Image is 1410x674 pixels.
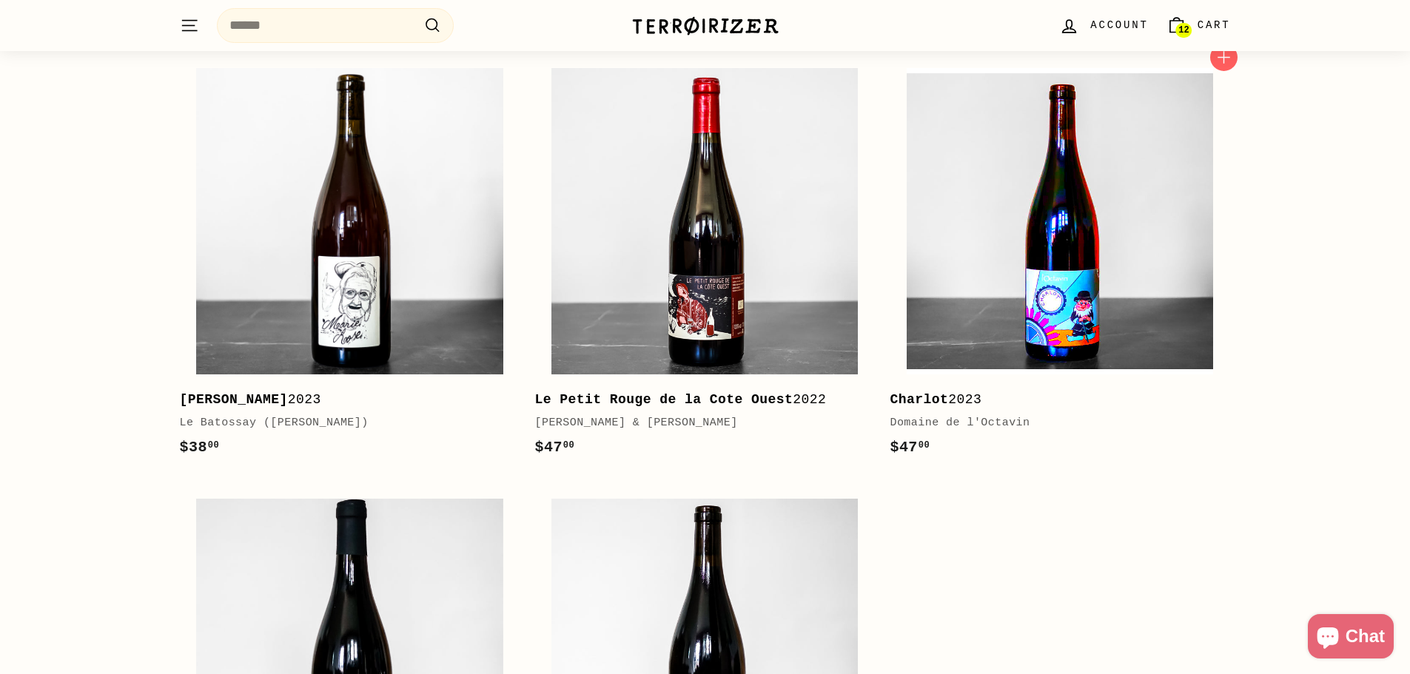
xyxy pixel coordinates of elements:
sup: 00 [563,440,574,451]
a: [PERSON_NAME]2023Le Batossay ([PERSON_NAME]) [180,51,520,474]
a: Account [1050,4,1157,47]
sup: 00 [919,440,930,451]
span: $38 [180,439,220,456]
div: Le Batossay ([PERSON_NAME]) [180,414,506,432]
span: $47 [534,439,574,456]
b: [PERSON_NAME] [180,392,288,407]
span: Cart [1198,17,1231,33]
span: 12 [1178,25,1189,36]
sup: 00 [208,440,219,451]
a: Charlot2023Domaine de l'Octavin [890,51,1230,474]
a: Cart [1158,4,1240,47]
div: 2023 [890,389,1215,411]
span: Account [1090,17,1148,33]
b: Le Petit Rouge de la Cote Ouest [534,392,793,407]
div: 2023 [180,389,506,411]
div: 2022 [534,389,860,411]
div: Domaine de l'Octavin [890,414,1215,432]
inbox-online-store-chat: Shopify online store chat [1303,614,1398,662]
div: [PERSON_NAME] & [PERSON_NAME] [534,414,860,432]
a: Le Petit Rouge de la Cote Ouest2022[PERSON_NAME] & [PERSON_NAME] [534,51,875,474]
b: Charlot [890,392,948,407]
span: $47 [890,439,930,456]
